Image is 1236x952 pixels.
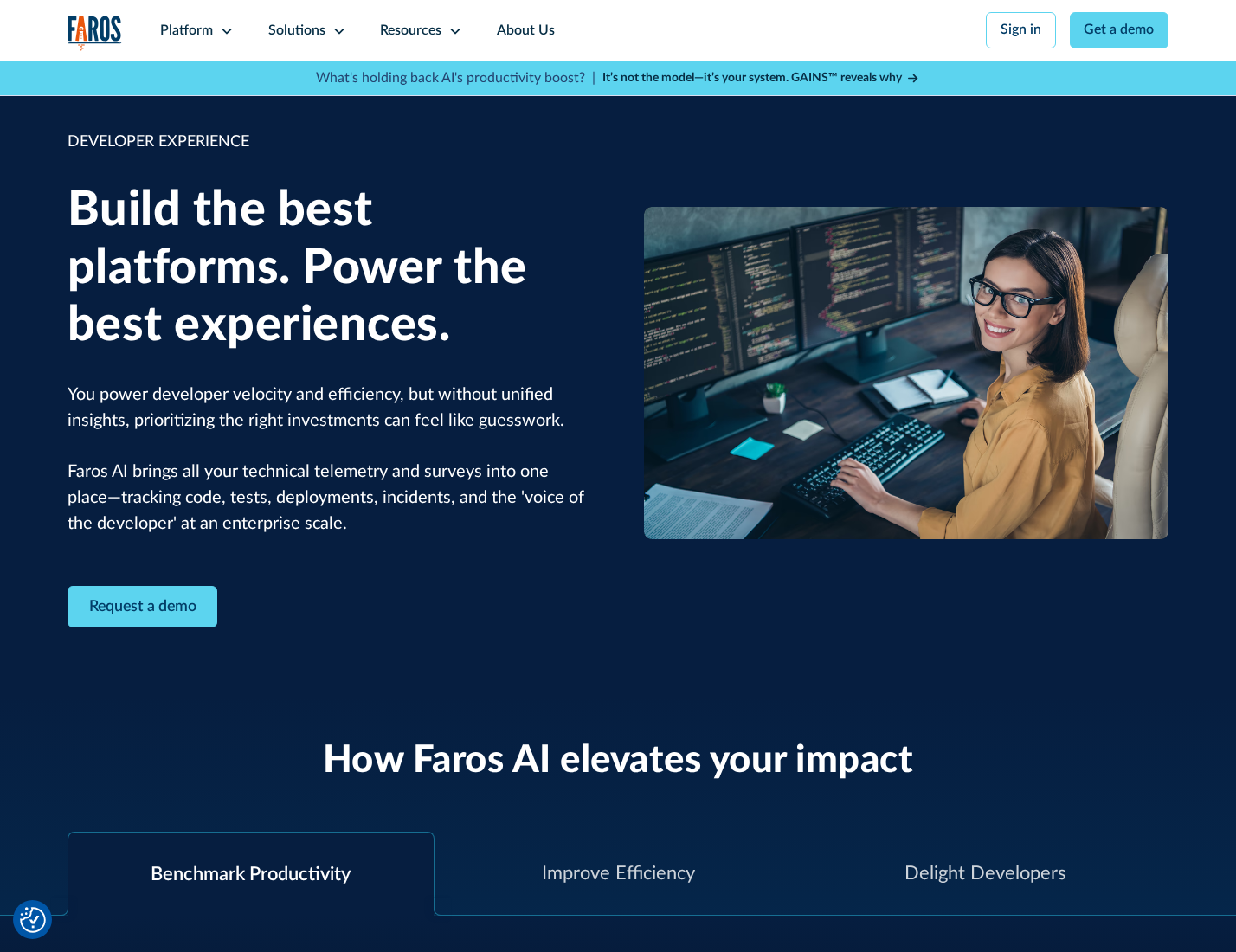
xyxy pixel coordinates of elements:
[1070,12,1169,48] a: Get a demo
[268,21,325,42] div: Solutions
[68,16,123,51] img: Logo of the analytics and reporting company Faros.
[160,21,213,42] div: Platform
[380,21,441,42] div: Resources
[68,383,593,537] p: You power developer velocity and efficiency, but without unified insights, prioritizing the right...
[68,16,123,51] a: home
[20,907,46,933] button: Cookie Settings
[602,69,921,87] a: It’s not the model—it’s your system. GAINS™ reveals why
[151,860,351,889] div: Benchmark Productivity
[904,859,1065,888] div: Delight Developers
[986,12,1056,48] a: Sign in
[68,182,593,355] h1: Build the best platforms. Power the best experiences.
[68,131,593,154] div: DEVELOPER EXPERIENCE
[602,72,902,84] strong: It’s not the model—it’s your system. GAINS™ reveals why
[316,68,595,89] p: What's holding back AI's productivity boost? |
[20,907,46,933] img: Revisit consent button
[542,859,695,888] div: Improve Efficiency
[68,586,218,628] a: Contact Modal
[323,738,914,784] h2: How Faros AI elevates your impact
